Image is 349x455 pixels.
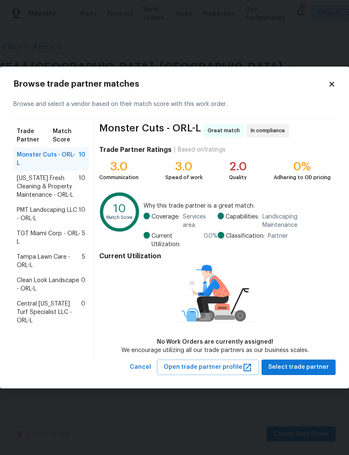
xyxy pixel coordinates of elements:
[268,232,288,240] span: Partner
[226,213,259,229] span: Capabilities:
[17,276,81,293] span: Clean Look Landscape - ORL-L
[99,162,139,171] div: 3.0
[151,213,180,229] span: Coverage:
[106,215,133,220] text: Match Score
[82,229,85,246] span: 5
[113,203,126,214] text: 10
[251,126,288,135] span: In compliance
[17,253,82,270] span: Tampa Lawn Care - ORL-L
[178,146,226,154] div: Based on 1 ratings
[262,360,336,375] button: Select trade partner
[274,162,331,171] div: 0%
[144,202,331,210] span: Why this trade partner is a great match:
[13,90,336,119] div: Browse and select a vendor based on their match score with this work order.
[81,276,85,293] span: 0
[165,162,203,171] div: 3.0
[268,362,329,373] span: Select trade partner
[81,300,85,325] span: 0
[99,173,139,182] div: Communication
[229,173,247,182] div: Quality
[262,213,331,229] span: Landscaping Maintenance
[229,162,247,171] div: 2.0
[99,146,172,154] h4: Trade Partner Ratings
[157,360,259,375] button: Open trade partner profile
[208,126,243,135] span: Great match
[172,146,178,154] div: |
[99,124,201,137] span: Monster Cuts - ORL-L
[121,338,309,346] div: No Work Orders are currently assigned!
[17,229,82,246] span: TGT Miami Corp - ORL-L
[13,80,328,88] h2: Browse trade partner matches
[126,360,154,375] button: Cancel
[274,173,331,182] div: Adhering to OD pricing
[204,232,218,249] span: 0.0 %
[17,127,53,144] span: Trade Partner
[226,232,264,240] span: Classification:
[17,151,79,167] span: Monster Cuts - ORL-L
[79,206,85,223] span: 10
[99,252,331,260] h4: Current Utilization
[17,300,81,325] span: Central [US_STATE] Turf Specialist LLC - ORL-L
[130,362,151,373] span: Cancel
[79,151,85,167] span: 10
[17,206,79,223] span: PMT Landscaping LLC - ORL-L
[121,346,309,355] div: We encourage utilizing all our trade partners as our business scales.
[53,127,85,144] span: Match Score
[17,174,79,199] span: [US_STATE] Fresh Cleaning & Property Maintenance - ORL-L
[164,362,252,373] span: Open trade partner profile
[165,173,203,182] div: Speed of work
[82,253,85,270] span: 5
[79,174,85,199] span: 10
[151,232,200,249] span: Current Utilization:
[183,213,218,229] span: Services area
